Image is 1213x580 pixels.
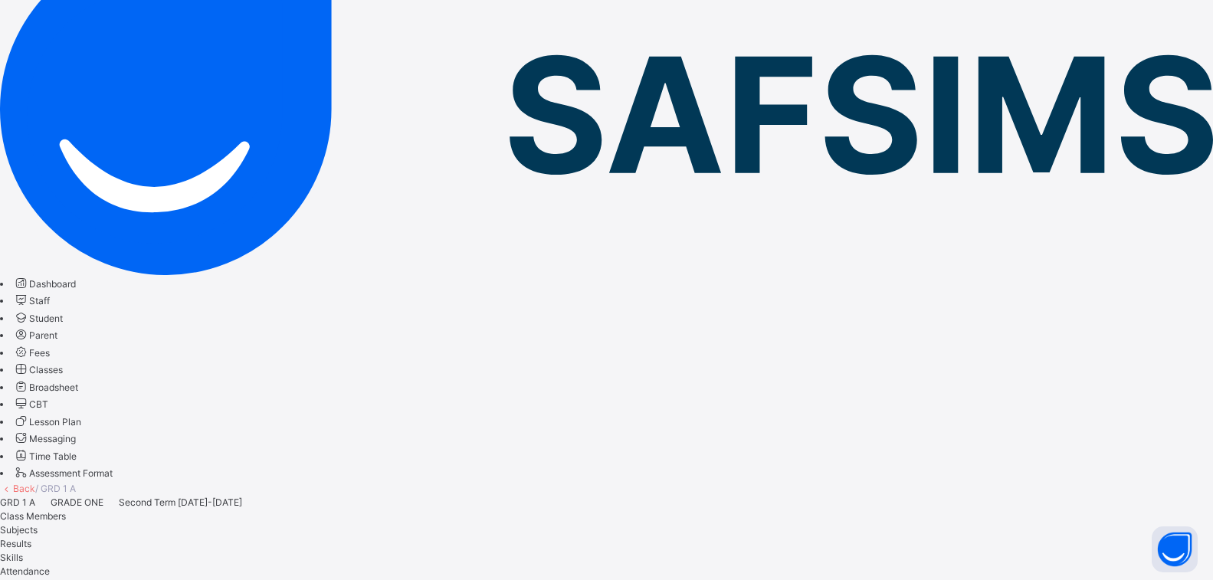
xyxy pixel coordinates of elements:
[29,364,63,375] span: Classes
[29,451,77,462] span: Time Table
[13,398,48,410] a: CBT
[13,382,78,393] a: Broadsheet
[29,382,78,393] span: Broadsheet
[13,329,57,341] a: Parent
[13,467,113,479] a: Assessment Format
[29,398,48,410] span: CBT
[13,433,76,444] a: Messaging
[29,295,50,306] span: Staff
[13,364,63,375] a: Classes
[13,416,81,428] a: Lesson Plan
[13,313,63,324] a: Student
[29,278,76,290] span: Dashboard
[119,496,242,508] span: Second Term [DATE]-[DATE]
[13,347,50,359] a: Fees
[1152,526,1198,572] button: Open asap
[29,416,81,428] span: Lesson Plan
[29,467,113,479] span: Assessment Format
[29,433,76,444] span: Messaging
[35,483,76,494] span: / GRD 1 A
[29,347,50,359] span: Fees
[13,451,77,462] a: Time Table
[13,483,35,494] a: Back
[51,496,103,508] span: GRADE ONE
[29,329,57,341] span: Parent
[13,295,50,306] a: Staff
[13,278,76,290] a: Dashboard
[29,313,63,324] span: Student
